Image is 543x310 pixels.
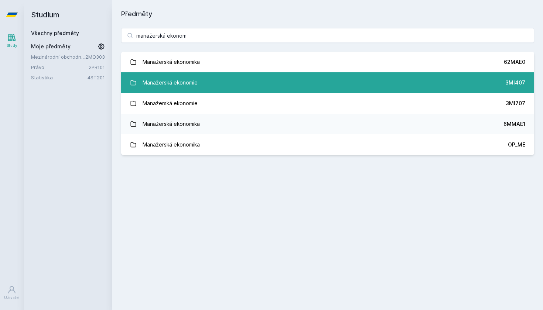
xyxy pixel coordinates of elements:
a: Manažerská ekonomika OP_ME [121,134,534,155]
a: Všechny předměty [31,30,79,36]
div: OP_ME [508,141,525,148]
a: Mezinárodní obchodní jednání a protokol [31,53,85,61]
div: 6MMAE1 [503,120,525,128]
div: Manažerská ekonomika [143,117,200,131]
div: 3MI407 [505,79,525,86]
a: Manažerská ekonomie 3MI707 [121,93,534,114]
a: Manažerská ekonomika 62MAE0 [121,52,534,72]
a: 2MO303 [85,54,105,60]
div: Study [7,43,17,48]
a: Manažerská ekonomie 3MI407 [121,72,534,93]
div: Manažerská ekonomika [143,137,200,152]
a: Právo [31,63,89,71]
div: Manažerská ekonomie [143,75,198,90]
a: Study [1,30,22,52]
div: 3MI707 [506,100,525,107]
a: Manažerská ekonomika 6MMAE1 [121,114,534,134]
a: 4ST201 [88,75,105,80]
div: Manažerská ekonomika [143,55,200,69]
div: Manažerská ekonomie [143,96,198,111]
input: Název nebo ident předmětu… [121,28,534,43]
span: Moje předměty [31,43,71,50]
a: 2PR101 [89,64,105,70]
a: Uživatel [1,282,22,304]
div: Uživatel [4,295,20,300]
a: Statistika [31,74,88,81]
h1: Předměty [121,9,534,19]
div: 62MAE0 [504,58,525,66]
